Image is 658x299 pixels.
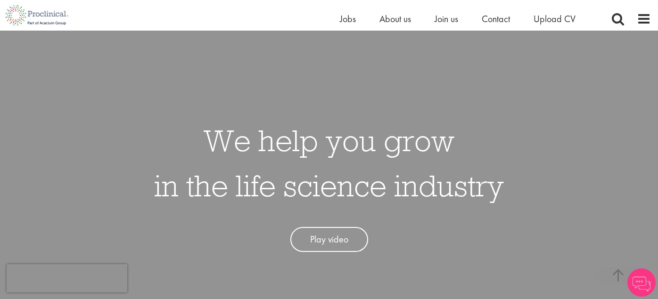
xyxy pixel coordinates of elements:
[482,13,510,25] a: Contact
[534,13,576,25] a: Upload CV
[290,227,368,252] a: Play video
[627,268,656,297] img: Chatbot
[154,118,504,208] h1: We help you grow in the life science industry
[435,13,458,25] a: Join us
[340,13,356,25] a: Jobs
[379,13,411,25] a: About us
